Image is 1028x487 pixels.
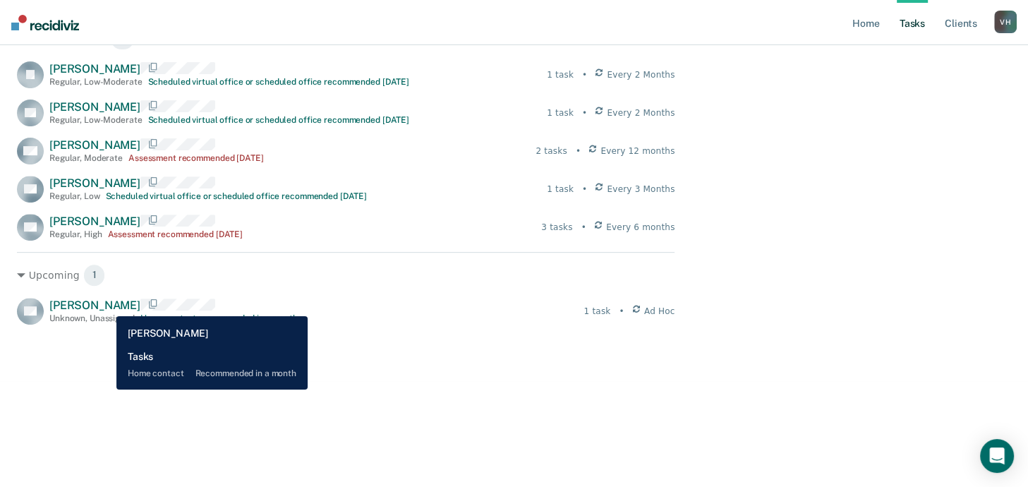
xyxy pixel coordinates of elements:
[83,264,106,287] span: 1
[49,299,140,312] span: [PERSON_NAME]
[581,221,586,234] div: •
[547,183,574,196] div: 1 task
[128,153,264,163] div: Assessment recommended [DATE]
[49,191,100,201] div: Regular , Low
[49,77,143,87] div: Regular , Low-Moderate
[547,107,574,119] div: 1 task
[49,153,123,163] div: Regular , Moderate
[619,305,624,318] div: •
[107,229,243,239] div: Assessment recommended [DATE]
[49,115,143,125] div: Regular , Low-Moderate
[49,62,140,76] span: [PERSON_NAME]
[547,68,574,81] div: 1 task
[536,145,567,157] div: 2 tasks
[106,191,367,201] div: Scheduled virtual office or scheduled office recommended [DATE]
[606,221,675,234] span: Every 6 months
[994,11,1017,33] div: V H
[607,68,675,81] span: Every 2 Months
[600,145,675,157] span: Every 12 months
[11,15,79,30] img: Recidiviz
[582,183,587,196] div: •
[49,176,140,190] span: [PERSON_NAME]
[994,11,1017,33] button: VH
[576,145,581,157] div: •
[49,100,140,114] span: [PERSON_NAME]
[148,77,409,87] div: Scheduled virtual office or scheduled office recommended [DATE]
[140,313,298,323] div: Home contact recommended in a month
[49,138,140,152] span: [PERSON_NAME]
[607,183,675,196] span: Every 3 Months
[582,107,587,119] div: •
[644,305,675,318] span: Ad Hoc
[49,313,135,323] div: Unknown , Unassigned
[49,215,140,228] span: [PERSON_NAME]
[607,107,675,119] span: Every 2 Months
[583,305,610,318] div: 1 task
[541,221,572,234] div: 3 tasks
[980,439,1014,473] div: Open Intercom Messenger
[17,264,675,287] div: Upcoming 1
[49,229,102,239] div: Regular , High
[582,68,587,81] div: •
[148,115,409,125] div: Scheduled virtual office or scheduled office recommended [DATE]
